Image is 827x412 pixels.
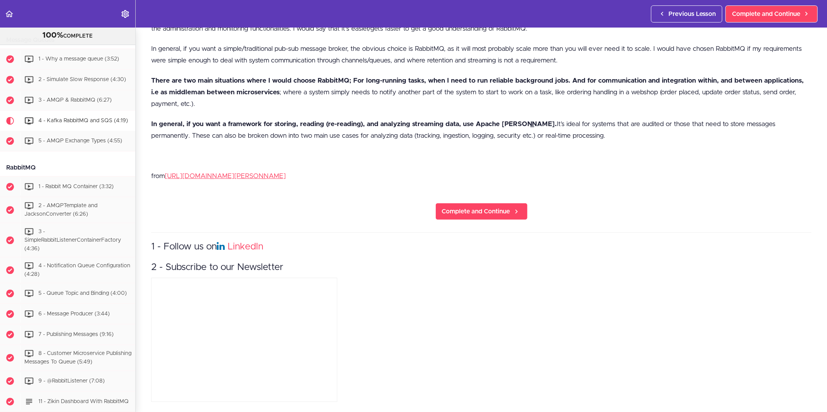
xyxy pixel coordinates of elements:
[38,138,122,144] span: 5 - AMQP Exchange Types (4:55)
[151,121,557,127] strong: In general, if you want a framework for storing, reading (re-reading), and analyzing streaming da...
[24,229,121,251] span: 3 - SimpleRabbitListenerContainerFactory (4:36)
[5,9,14,19] svg: Back to course curriculum
[38,291,127,296] span: 5 - Queue Topic and Binding (4:00)
[151,118,811,142] p: It’s ideal for systems that are audited or those that need to store messages permanently. These c...
[165,173,286,179] a: [URL][DOMAIN_NAME][PERSON_NAME]
[38,98,112,103] span: 3 - AMQP & RabbitMQ (6:27)
[151,75,811,110] p: ; where a system simply needs to notify another part of the system to start to work on a task, li...
[38,332,114,337] span: 7 - Publishing Messages (9:16)
[38,184,114,190] span: 1 - Rabbit MQ Container (3:32)
[38,118,128,124] span: 4 - Kafka RabbitMQ and SQS (4:19)
[121,9,130,19] svg: Settings Menu
[38,378,105,384] span: 9 - @RabbitListener (7:08)
[38,57,119,62] span: 1 - Why a message queue (3:52)
[668,9,716,19] span: Previous Lesson
[435,203,528,220] a: Complete and Continue
[732,9,800,19] span: Complete and Continue
[151,241,811,253] h3: 1 - Follow us on
[442,207,510,216] span: Complete and Continue
[24,263,130,278] span: 4 - Notification Queue Configuration (4:28)
[38,77,126,83] span: 2 - Simulate Slow Response (4:30)
[651,5,722,23] a: Previous Lesson
[228,242,263,251] a: LinkedIn
[151,261,811,274] h3: 2 - Subscribe to our Newsletter
[24,351,131,365] span: 8 - Customer Microservice Publishing Messages To Queue (5:49)
[10,31,126,41] div: COMPLETE
[24,203,97,218] span: 2 - AMQPTemplate and JacksonConverter (6:26)
[725,5,818,23] a: Complete and Continue
[43,31,64,39] span: 100%
[151,170,811,182] p: from
[151,43,811,66] p: In general, if you want a simple/traditional pub-sub message broker, the obvious choice is Rabbit...
[151,77,804,95] strong: There are two main situations where I would choose RabbitMQ; For long-running tasks, when I need ...
[38,311,110,317] span: 6 - Message Producer (3:44)
[38,399,129,404] span: 11 - Zikin Dashboard With RabbitMQ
